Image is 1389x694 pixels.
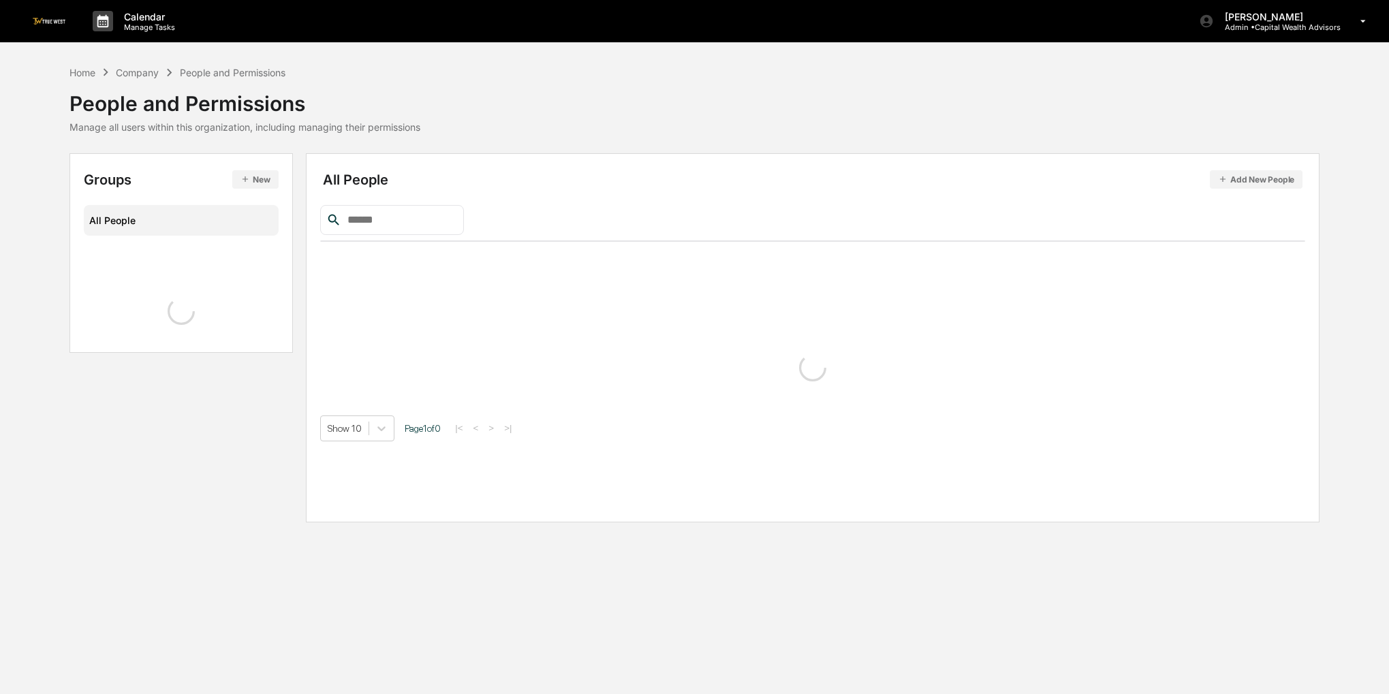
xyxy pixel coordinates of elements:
p: Admin • Capital Wealth Advisors [1214,22,1341,32]
div: All People [89,209,273,232]
p: [PERSON_NAME] [1214,11,1341,22]
img: logo [33,18,65,24]
div: Manage all users within this organization, including managing their permissions [69,121,420,133]
span: Page 1 of 0 [405,423,441,434]
button: |< [451,422,467,434]
button: > [484,422,498,434]
button: >| [500,422,516,434]
div: Home [69,67,95,78]
button: Add New People [1210,170,1302,189]
p: Calendar [113,11,182,22]
div: People and Permissions [69,80,420,116]
div: Groups [84,170,279,189]
div: Company [116,67,159,78]
div: People and Permissions [180,67,285,78]
button: New [232,170,278,189]
p: Manage Tasks [113,22,182,32]
button: < [469,422,483,434]
div: All People [323,170,1302,189]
